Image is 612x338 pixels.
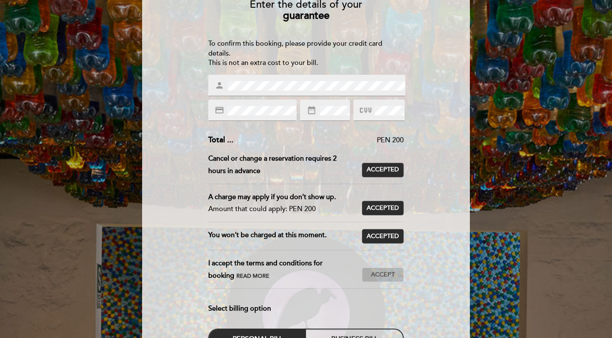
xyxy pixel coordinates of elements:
span: Accepted [367,204,399,213]
button: Accepted [362,201,404,215]
i: person [215,81,224,90]
div: A charge may apply if you don’t show up. [208,191,356,203]
div: PEN 200 [233,135,404,145]
div: Cancel or change a reservation requires 2 hours in advance [208,153,362,177]
button: Accepted [362,229,404,244]
div: You won’t be charged at this moment. [208,229,362,244]
span: Total ... [208,135,233,144]
button: Accepted [362,163,404,177]
button: Accept [362,267,404,282]
span: Read more [236,273,269,279]
span: Accept [371,270,395,279]
div: Amount that could apply: PEN 200 [208,203,356,215]
span: Accepted [367,165,399,174]
i: date_range [307,106,316,115]
div: To confirm this booking, please provide your credit card details. This is not an extra cost to yo... [208,39,404,68]
i: credit_card [215,106,224,115]
span: Accepted [367,232,399,241]
div: I accept the terms and conditions for booking [208,257,362,282]
span: Select billing option [208,303,271,315]
b: guarantee [283,9,329,22]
